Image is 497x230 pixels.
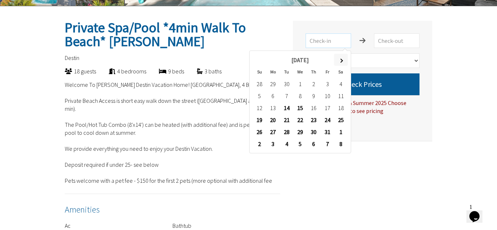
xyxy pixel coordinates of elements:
[321,102,334,114] td: 17
[65,54,79,61] span: Destin
[280,66,293,78] th: Tu
[280,138,293,150] td: 4
[280,114,293,126] td: 21
[306,95,420,115] div: For Spring Break & Summer 2025 Choose [DATE] to [DATE] to see pricing
[96,67,146,75] div: 4 bedrooms
[253,102,266,114] td: 12
[266,78,280,90] td: 29
[334,102,347,114] td: 18
[253,126,266,138] td: 26
[307,66,321,78] th: Th
[52,67,96,75] div: 18 guests
[307,78,321,90] td: 2
[253,114,266,126] td: 19
[307,90,321,102] td: 9
[306,33,351,48] input: Check-in
[334,114,347,126] td: 25
[253,66,266,78] th: Su
[307,138,321,150] td: 6
[65,222,160,230] li: Ac
[334,66,347,78] th: Sa
[293,114,307,126] td: 22
[293,90,307,102] td: 8
[266,90,280,102] td: 6
[266,114,280,126] td: 20
[266,102,280,114] td: 13
[172,222,267,230] li: Bathtub
[280,78,293,90] td: 30
[321,78,334,90] td: 3
[280,90,293,102] td: 7
[293,102,307,114] td: 15
[334,90,347,102] td: 11
[307,126,321,138] td: 30
[266,66,280,78] th: Mo
[321,138,334,150] td: 7
[334,138,347,150] td: 8
[293,78,307,90] td: 1
[146,67,184,75] div: 9 beds
[334,78,347,90] td: 4
[307,102,321,114] td: 16
[280,126,293,138] td: 28
[266,138,280,150] td: 3
[253,78,266,90] td: 28
[306,73,420,95] button: Check Prices
[280,102,293,114] td: 14
[321,90,334,102] td: 10
[321,66,334,78] th: Fr
[65,21,280,48] h2: Private Spa/Pool *4min Walk To Beach* [PERSON_NAME]
[293,138,307,150] td: 5
[334,126,347,138] td: 1
[266,126,280,138] td: 27
[253,138,266,150] td: 2
[266,54,334,66] th: [DATE]
[65,203,280,216] h4: Amenities
[466,201,490,223] iframe: chat widget
[253,90,266,102] td: 5
[321,114,334,126] td: 24
[184,67,222,75] div: 3 baths
[293,66,307,78] th: We
[307,114,321,126] td: 23
[293,126,307,138] td: 29
[321,126,334,138] td: 31
[65,81,280,185] p: Welcome To [PERSON_NAME] Destin Vacation Home! [GEOGRAPHIC_DATA], 4 BR / 3 Bath. Private Beach Ac...
[374,33,420,48] input: Check-out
